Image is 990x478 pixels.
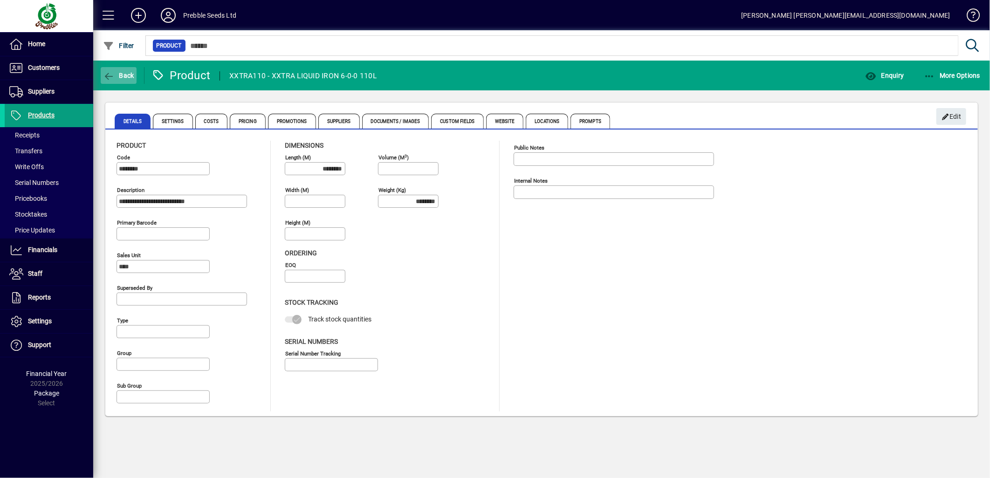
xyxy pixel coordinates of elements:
[28,270,42,277] span: Staff
[28,294,51,301] span: Reports
[27,370,67,377] span: Financial Year
[924,72,981,79] span: More Options
[5,127,93,143] a: Receipts
[117,187,144,193] mat-label: Description
[378,154,409,161] mat-label: Volume (m )
[378,187,406,193] mat-label: Weight (Kg)
[101,37,137,54] button: Filter
[431,114,483,129] span: Custom Fields
[28,246,57,253] span: Financials
[9,179,59,186] span: Serial Numbers
[936,108,966,125] button: Edit
[157,41,182,50] span: Product
[268,114,316,129] span: Promotions
[921,67,983,84] button: More Options
[117,382,142,389] mat-label: Sub group
[9,195,47,202] span: Pricebooks
[318,114,360,129] span: Suppliers
[103,72,134,79] span: Back
[285,219,310,226] mat-label: Height (m)
[28,64,60,71] span: Customers
[285,187,309,193] mat-label: Width (m)
[5,286,93,309] a: Reports
[103,42,134,49] span: Filter
[5,222,93,238] a: Price Updates
[9,131,40,139] span: Receipts
[5,262,93,286] a: Staff
[183,8,236,23] div: Prebble Seeds Ltd
[285,154,311,161] mat-label: Length (m)
[285,262,296,268] mat-label: EOQ
[942,109,962,124] span: Edit
[117,142,146,149] span: Product
[5,191,93,206] a: Pricebooks
[308,315,371,323] span: Track stock quantities
[526,114,568,129] span: Locations
[9,211,47,218] span: Stocktakes
[9,147,42,155] span: Transfers
[117,285,152,291] mat-label: Superseded by
[5,175,93,191] a: Serial Numbers
[28,317,52,325] span: Settings
[5,56,93,80] a: Customers
[863,67,906,84] button: Enquiry
[229,68,377,83] div: XXTRA110 - XXTRA LIQUID IRON 6-0-0 110L
[28,341,51,348] span: Support
[741,8,950,23] div: [PERSON_NAME] [PERSON_NAME][EMAIL_ADDRESS][DOMAIN_NAME]
[405,153,407,158] sup: 3
[5,143,93,159] a: Transfers
[5,33,93,56] a: Home
[285,142,323,149] span: Dimensions
[5,334,93,357] a: Support
[93,67,144,84] app-page-header-button: Back
[486,114,524,129] span: Website
[115,114,151,129] span: Details
[151,68,211,83] div: Product
[5,310,93,333] a: Settings
[28,111,55,119] span: Products
[5,206,93,222] a: Stocktakes
[5,239,93,262] a: Financials
[28,40,45,48] span: Home
[101,67,137,84] button: Back
[153,114,193,129] span: Settings
[124,7,153,24] button: Add
[153,7,183,24] button: Profile
[5,80,93,103] a: Suppliers
[117,317,128,324] mat-label: Type
[230,114,266,129] span: Pricing
[865,72,904,79] span: Enquiry
[195,114,228,129] span: Costs
[514,144,544,151] mat-label: Public Notes
[362,114,429,129] span: Documents / Images
[960,2,978,32] a: Knowledge Base
[285,338,338,345] span: Serial Numbers
[34,389,59,397] span: Package
[28,88,55,95] span: Suppliers
[571,114,610,129] span: Prompts
[285,249,317,257] span: Ordering
[117,154,130,161] mat-label: Code
[5,159,93,175] a: Write Offs
[117,219,157,226] mat-label: Primary barcode
[9,226,55,234] span: Price Updates
[514,178,548,184] mat-label: Internal Notes
[117,252,141,259] mat-label: Sales unit
[117,350,131,356] mat-label: Group
[9,163,44,171] span: Write Offs
[285,299,338,306] span: Stock Tracking
[285,350,341,356] mat-label: Serial Number tracking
